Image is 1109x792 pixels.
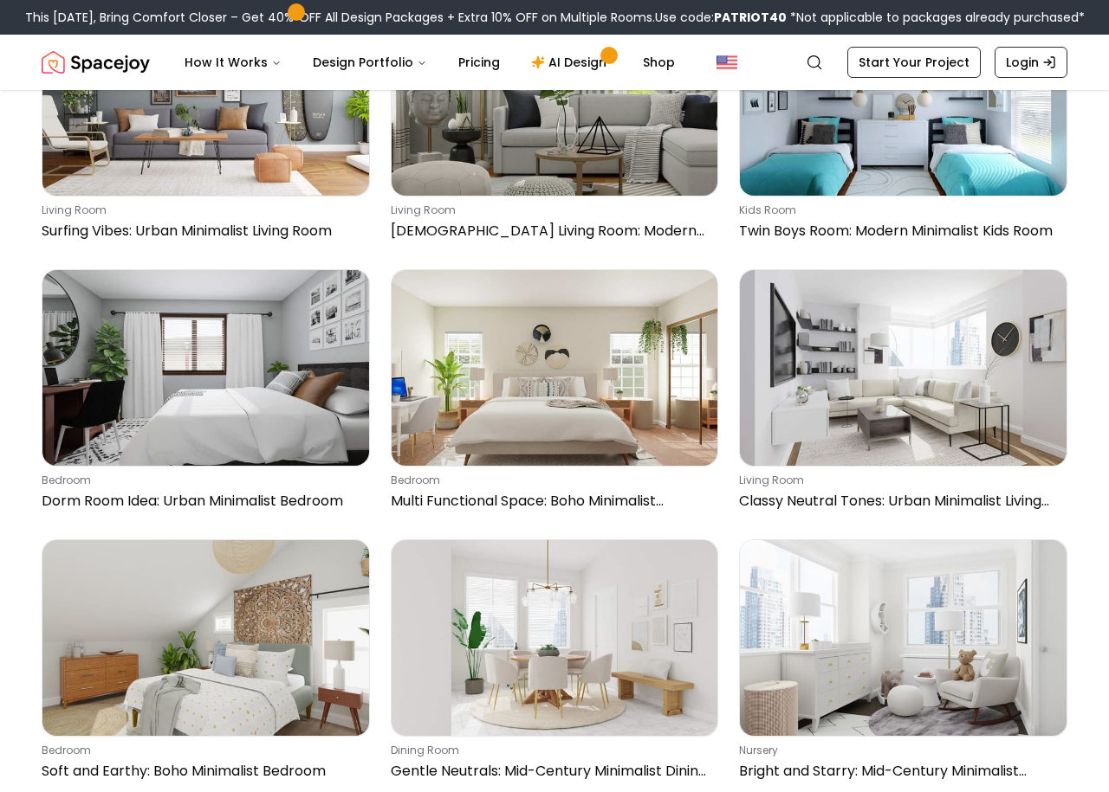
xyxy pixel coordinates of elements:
[171,45,689,80] nav: Main
[25,9,1085,26] div: This [DATE], Bring Comfort Closer – Get 40% OFF All Design Packages + Extra 10% OFF on Multiple R...
[392,270,718,466] img: Multi Functional Space: Boho Minimalist Bedroom
[717,52,737,73] img: United States
[517,45,626,80] a: AI Design
[391,269,719,518] a: Multi Functional Space: Boho Minimalist BedroombedroomMulti Functional Space: Boho Minimalist Bed...
[739,269,1067,518] a: Classy Neutral Tones: Urban Minimalist Living Roomliving roomClassy Neutral Tones: Urban Minimali...
[42,540,369,736] img: Soft and Earthy: Boho Minimalist Bedroom
[740,540,1067,736] img: Bright and Starry: Mid-Century Minimalist Nursery
[171,45,295,80] button: How It Works
[42,270,369,466] img: Dorm Room Idea: Urban Minimalist Bedroom
[739,203,1060,217] p: kids room
[739,744,1060,757] p: nursery
[391,491,712,512] p: Multi Functional Space: Boho Minimalist Bedroom
[392,540,718,736] img: Gentle Neutrals: Mid-Century Minimalist Dining Room
[42,744,363,757] p: bedroom
[391,744,712,757] p: dining room
[42,221,363,241] p: Surfing Vibes: Urban Minimalist Living Room
[995,47,1067,78] a: Login
[42,35,1067,90] nav: Global
[42,761,363,782] p: Soft and Earthy: Boho Minimalist Bedroom
[391,221,712,241] p: [DEMOGRAPHIC_DATA] Living Room: Modern Minimalist Living Room
[739,539,1067,789] a: Bright and Starry: Mid-Century Minimalist NurserynurseryBright and Starry: Mid-Century Minimalist...
[655,9,787,26] span: Use code:
[391,473,712,487] p: bedroom
[42,491,363,512] p: Dorm Room Idea: Urban Minimalist Bedroom
[42,473,363,487] p: bedroom
[847,47,981,78] a: Start Your Project
[444,45,514,80] a: Pricing
[391,539,719,789] a: Gentle Neutrals: Mid-Century Minimalist Dining Roomdining roomGentle Neutrals: Mid-Century Minima...
[299,45,441,80] button: Design Portfolio
[787,9,1085,26] span: *Not applicable to packages already purchased*
[391,761,712,782] p: Gentle Neutrals: Mid-Century Minimalist Dining Room
[739,221,1060,241] p: Twin Boys Room: Modern Minimalist Kids Room
[740,270,1067,466] img: Classy Neutral Tones: Urban Minimalist Living Room
[739,761,1060,782] p: Bright and Starry: Mid-Century Minimalist Nursery
[739,491,1060,512] p: Classy Neutral Tones: Urban Minimalist Living Room
[714,9,787,26] b: PATRIOT40
[391,203,712,217] p: living room
[42,203,363,217] p: living room
[42,45,150,80] a: Spacejoy
[739,473,1060,487] p: living room
[42,539,370,789] a: Soft and Earthy: Boho Minimalist BedroombedroomSoft and Earthy: Boho Minimalist Bedroom
[42,45,150,80] img: Spacejoy Logo
[629,45,689,80] a: Shop
[42,269,370,518] a: Dorm Room Idea: Urban Minimalist BedroombedroomDorm Room Idea: Urban Minimalist Bedroom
